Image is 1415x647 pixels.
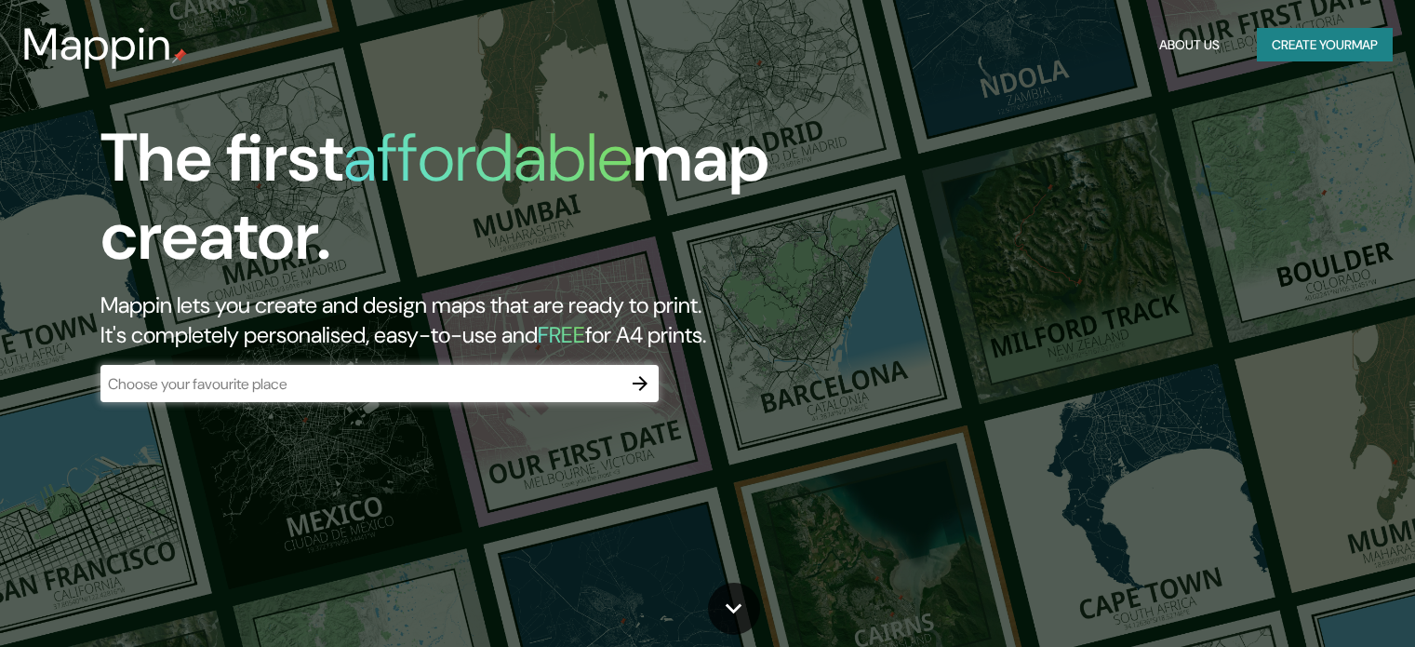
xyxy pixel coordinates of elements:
img: mappin-pin [172,48,187,63]
input: Choose your favourite place [100,373,621,395]
button: About Us [1152,28,1227,62]
button: Create yourmap [1257,28,1393,62]
h1: affordable [343,115,633,201]
h3: Mappin [22,19,172,71]
iframe: Help widget launcher [1249,574,1395,627]
h1: The first map creator. [100,119,808,290]
h5: FREE [538,320,585,349]
h2: Mappin lets you create and design maps that are ready to print. It's completely personalised, eas... [100,290,808,350]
